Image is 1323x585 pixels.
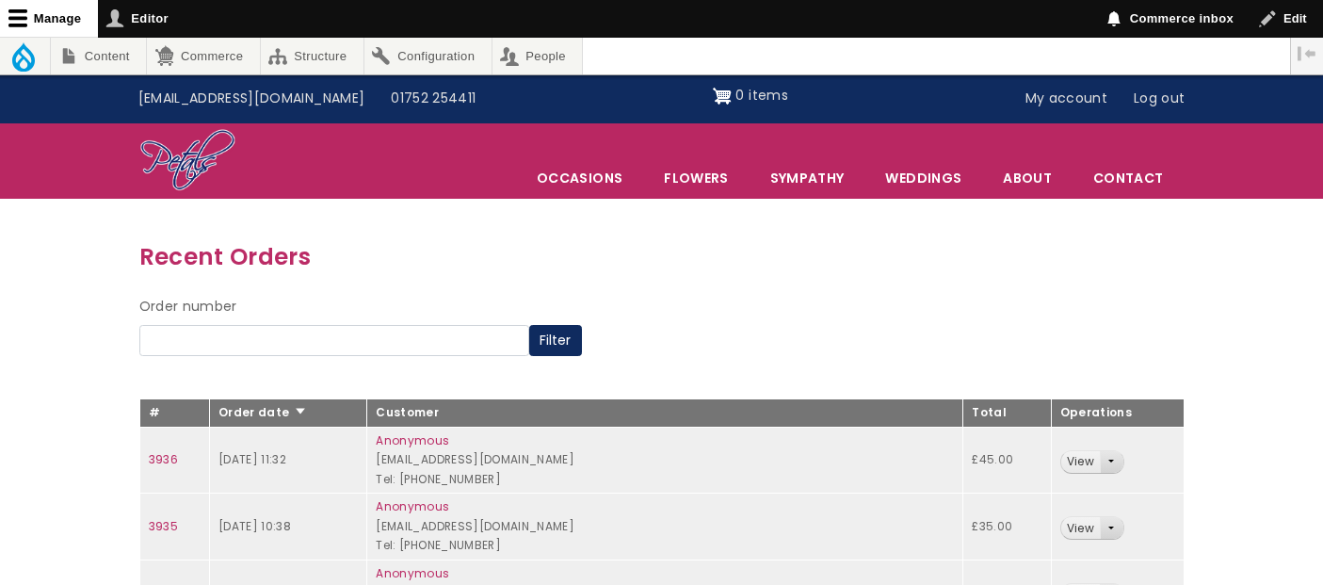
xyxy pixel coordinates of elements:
a: Flowers [644,158,748,198]
time: [DATE] 10:38 [218,518,291,534]
a: Content [51,38,146,74]
h3: Recent Orders [139,238,1185,275]
td: £35.00 [963,494,1051,561]
a: 01752 254411 [378,81,489,117]
button: Vertical orientation [1291,38,1323,70]
span: Occasions [517,158,642,198]
a: Commerce [147,38,259,74]
th: Customer [367,399,963,428]
a: Configuration [364,38,492,74]
img: Home [139,128,236,194]
a: View [1061,451,1100,473]
a: About [983,158,1072,198]
a: View [1061,517,1100,539]
a: Contact [1073,158,1183,198]
a: Anonymous [376,498,449,514]
time: [DATE] 11:32 [218,451,286,467]
a: [EMAIL_ADDRESS][DOMAIN_NAME] [125,81,379,117]
button: Filter [529,325,582,357]
th: Operations [1051,399,1184,428]
th: # [139,399,209,428]
a: Order date [218,404,308,420]
a: 3935 [149,518,178,534]
th: Total [963,399,1051,428]
a: Log out [1121,81,1198,117]
a: Structure [261,38,363,74]
a: Anonymous [376,432,449,448]
span: Weddings [865,158,981,198]
img: Shopping cart [713,81,732,111]
label: Order number [139,296,237,318]
td: [EMAIL_ADDRESS][DOMAIN_NAME] Tel: [PHONE_NUMBER] [367,427,963,494]
td: [EMAIL_ADDRESS][DOMAIN_NAME] Tel: [PHONE_NUMBER] [367,494,963,561]
td: £45.00 [963,427,1051,494]
a: People [492,38,583,74]
a: Sympathy [750,158,864,198]
a: Anonymous [376,565,449,581]
a: 3936 [149,451,178,467]
a: Shopping cart 0 items [713,81,788,111]
span: 0 items [735,86,787,105]
a: My account [1012,81,1121,117]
